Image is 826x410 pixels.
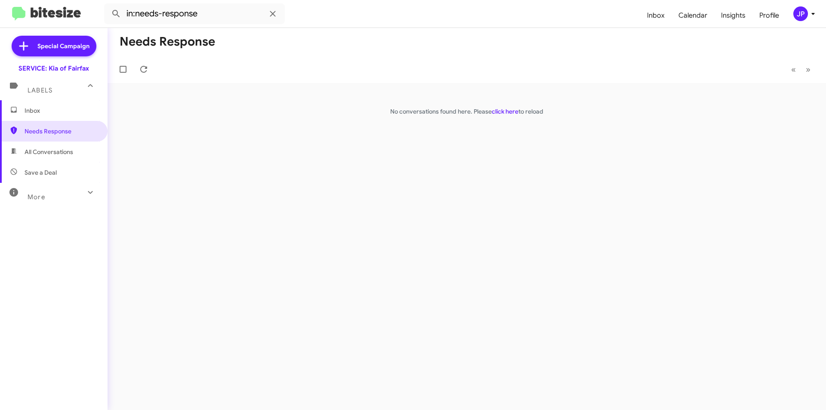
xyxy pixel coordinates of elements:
a: Special Campaign [12,36,96,56]
div: JP [793,6,808,21]
h1: Needs Response [120,35,215,49]
span: All Conversations [25,148,73,156]
button: JP [786,6,817,21]
a: Profile [752,3,786,28]
p: No conversations found here. Please to reload [108,107,826,116]
span: More [28,193,45,201]
span: Needs Response [25,127,98,136]
span: » [806,64,811,75]
span: Inbox [25,106,98,115]
a: Insights [714,3,752,28]
span: Labels [28,86,52,94]
nav: Page navigation example [786,61,816,78]
input: Search [104,3,285,24]
span: Save a Deal [25,168,57,177]
button: Next [801,61,816,78]
span: Special Campaign [37,42,89,50]
a: Inbox [640,3,672,28]
button: Previous [786,61,801,78]
a: click here [492,108,518,115]
span: « [791,64,796,75]
div: SERVICE: Kia of Fairfax [18,64,89,73]
a: Calendar [672,3,714,28]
